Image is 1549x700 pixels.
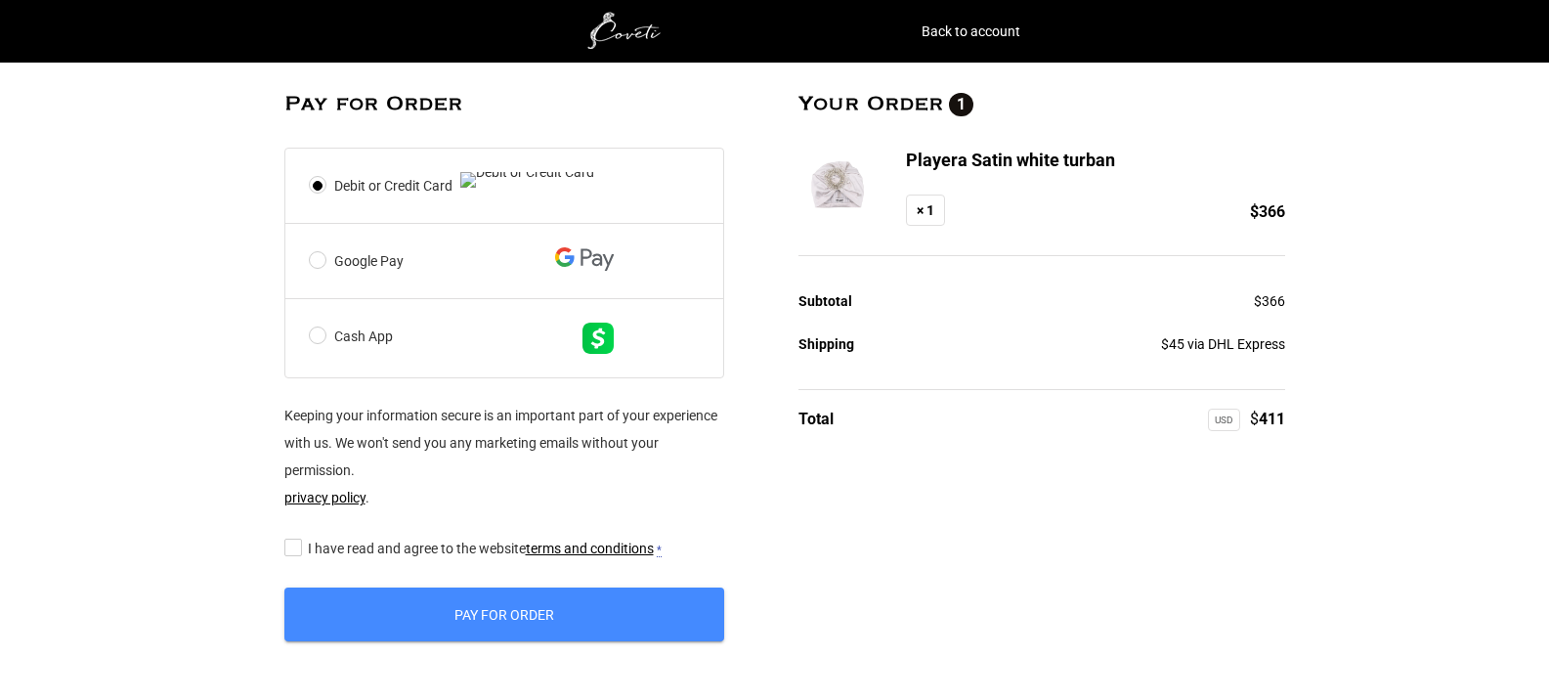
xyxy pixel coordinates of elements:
div: USD [1208,409,1240,431]
img: Coveti [798,148,877,226]
strong: × 1 [906,195,945,226]
img: white1.png [530,12,725,51]
span: Total [798,410,834,428]
span: I have read and agree to the website [308,541,654,556]
h2: Pay for Order [284,92,724,116]
label: Google Pay [309,247,622,275]
label: Cash App [309,323,622,354]
img: Google Pay [555,247,614,271]
span: 45 [1161,336,1184,352]
a: privacy policy [284,490,366,505]
h3: Playera Satin white turban [906,148,1187,172]
span: $ [1250,410,1259,428]
span: 1 [949,93,973,116]
img: Cash App [582,323,614,354]
span: 366 [1250,198,1285,226]
h2: Your Order [798,92,1285,116]
span: 366 [1254,293,1285,309]
img: Debit or Credit Card [460,172,594,188]
span: Subtotal [798,293,852,309]
span: Shipping [798,336,854,352]
span: 411 [1250,410,1285,428]
small: via DHL Express [1187,336,1285,352]
a: Back to account [922,18,1020,45]
a: terms and conditions [526,541,654,556]
span: $ [1161,336,1169,352]
label: Debit or Credit Card [309,172,622,199]
span: $ [1254,293,1262,309]
abbr: required [657,544,662,557]
span: $ [1250,202,1259,221]
p: Keeping your information secure is an important part of your experience with us. We won't send yo... [284,402,724,511]
button: Pay for order [284,588,724,641]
